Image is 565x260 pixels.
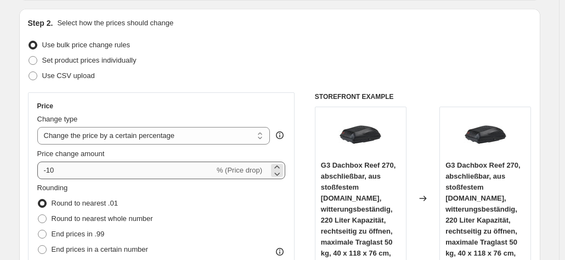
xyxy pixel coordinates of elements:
[42,41,130,49] span: Use bulk price change rules
[37,102,53,110] h3: Price
[464,113,507,157] img: 51HW7sKwc9L_80x.jpg
[28,18,53,29] h2: Step 2.
[57,18,173,29] p: Select how the prices should change
[42,71,95,80] span: Use CSV upload
[315,92,532,101] h6: STOREFRONT EXAMPLE
[52,199,118,207] span: Round to nearest .01
[217,166,262,174] span: % (Price drop)
[37,115,78,123] span: Change type
[37,184,68,192] span: Rounding
[37,150,105,158] span: Price change amount
[52,214,153,223] span: Round to nearest whole number
[274,130,285,141] div: help
[37,162,214,179] input: -15
[52,245,148,253] span: End prices in a certain number
[42,56,137,64] span: Set product prices individually
[338,113,382,157] img: 51HW7sKwc9L_80x.jpg
[52,230,105,238] span: End prices in .99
